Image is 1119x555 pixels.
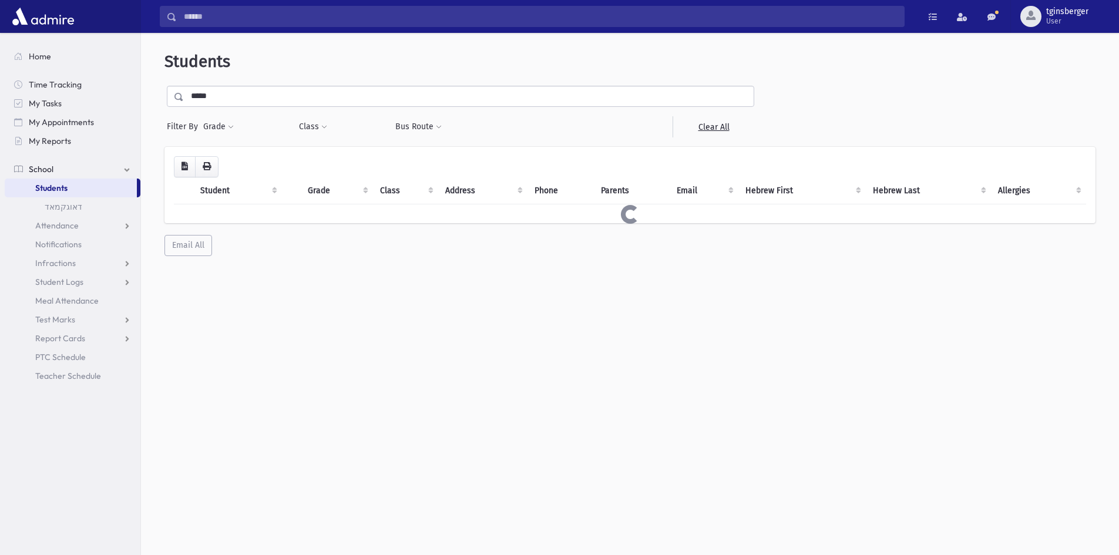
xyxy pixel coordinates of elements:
[29,136,71,146] span: My Reports
[594,177,670,204] th: Parents
[866,177,992,204] th: Hebrew Last
[29,117,94,127] span: My Appointments
[1046,16,1088,26] span: User
[177,6,904,27] input: Search
[5,366,140,385] a: Teacher Schedule
[5,216,140,235] a: Attendance
[5,235,140,254] a: Notifications
[5,179,137,197] a: Students
[29,51,51,62] span: Home
[5,160,140,179] a: School
[35,220,79,231] span: Attendance
[35,239,82,250] span: Notifications
[527,177,594,204] th: Phone
[5,94,140,113] a: My Tasks
[5,291,140,310] a: Meal Attendance
[673,116,754,137] a: Clear All
[5,329,140,348] a: Report Cards
[195,156,219,177] button: Print
[301,177,372,204] th: Grade
[438,177,527,204] th: Address
[991,177,1086,204] th: Allergies
[35,258,76,268] span: Infractions
[1046,7,1088,16] span: tginsberger
[35,295,99,306] span: Meal Attendance
[164,235,212,256] button: Email All
[35,183,68,193] span: Students
[5,75,140,94] a: Time Tracking
[35,277,83,287] span: Student Logs
[29,164,53,174] span: School
[5,310,140,329] a: Test Marks
[174,156,196,177] button: CSV
[5,47,140,66] a: Home
[167,120,203,133] span: Filter By
[5,254,140,273] a: Infractions
[35,314,75,325] span: Test Marks
[35,371,101,381] span: Teacher Schedule
[5,273,140,291] a: Student Logs
[35,352,86,362] span: PTC Schedule
[35,333,85,344] span: Report Cards
[9,5,77,28] img: AdmirePro
[29,98,62,109] span: My Tasks
[29,79,82,90] span: Time Tracking
[5,348,140,366] a: PTC Schedule
[395,116,442,137] button: Bus Route
[5,132,140,150] a: My Reports
[670,177,738,204] th: Email
[738,177,865,204] th: Hebrew First
[203,116,234,137] button: Grade
[5,113,140,132] a: My Appointments
[373,177,439,204] th: Class
[193,177,282,204] th: Student
[298,116,328,137] button: Class
[5,197,140,216] a: דאוגקמאד
[164,52,230,71] span: Students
